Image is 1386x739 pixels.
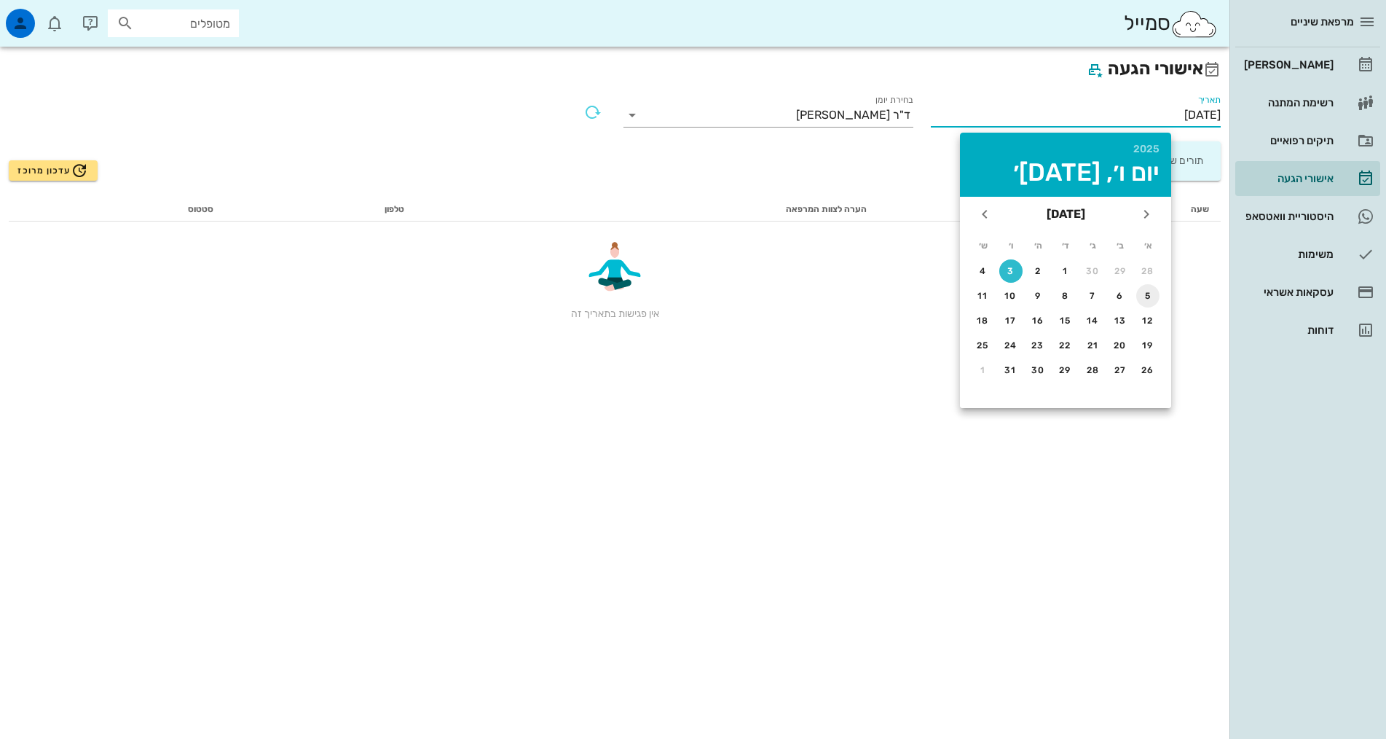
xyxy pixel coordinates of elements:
[9,198,225,222] th: סטטוס
[1241,324,1334,336] div: דוחות
[1026,309,1050,332] button: 16
[385,204,404,214] span: טלפון
[1026,316,1050,326] div: 16
[972,316,995,326] div: 18
[972,291,995,301] div: 11
[999,309,1023,332] button: 17
[1235,237,1380,272] a: משימות
[1136,259,1159,283] button: 28
[623,103,913,127] div: בחירת יומןד"ר [PERSON_NAME]
[875,95,913,106] label: בחירת יומן
[1054,340,1077,351] div: 22
[1235,85,1380,120] a: רשימת המתנה
[1026,266,1050,276] div: 2
[43,12,52,20] span: תג
[999,266,1023,276] div: 3
[1124,8,1218,39] div: סמייל
[1133,201,1159,227] button: חודש שעבר
[1026,284,1050,308] button: 9
[1198,95,1221,106] label: תאריך
[1136,334,1159,357] button: 19
[1054,334,1077,357] button: 22
[1136,284,1159,308] button: 5
[1054,316,1077,326] div: 15
[1082,309,1105,332] button: 14
[972,259,995,283] button: 4
[1052,233,1079,258] th: ד׳
[1025,233,1051,258] th: ה׳
[1109,316,1132,326] div: 13
[1235,199,1380,234] a: תגהיסטוריית וואטסאפ
[1041,200,1091,229] button: [DATE]
[1026,359,1050,382] button: 30
[1054,284,1077,308] button: 8
[1109,259,1132,283] button: 29
[972,334,995,357] button: 25
[878,198,1036,222] th: שם
[1241,249,1334,260] div: משימות
[1241,135,1334,146] div: תיקים רפואיים
[1136,266,1159,276] div: 28
[1082,266,1105,276] div: 30
[972,266,995,276] div: 4
[1241,173,1334,184] div: אישורי הגעה
[1291,15,1354,28] span: מרפאת שיניים
[578,233,651,306] img: meditate.6497ab3c.gif
[999,359,1023,382] button: 31
[1026,291,1050,301] div: 9
[972,365,995,375] div: 1
[998,233,1024,258] th: ו׳
[1082,340,1105,351] div: 21
[1136,340,1159,351] div: 19
[1026,334,1050,357] button: 23
[972,160,1159,185] div: יום ו׳, [DATE]׳
[1235,313,1380,348] a: דוחות
[999,340,1023,351] div: 24
[972,201,998,227] button: חודש הבא
[1170,9,1218,39] img: SmileCloud logo
[1054,291,1077,301] div: 8
[1241,211,1334,222] div: היסטוריית וואטסאפ
[1136,316,1159,326] div: 12
[1235,123,1380,158] a: תיקים רפואיים
[1026,340,1050,351] div: 23
[1082,284,1105,308] button: 7
[20,233,1209,321] div: אין פגישות בתאריך זה
[972,284,995,308] button: 11
[1241,286,1334,298] div: עסקאות אשראי
[1109,334,1132,357] button: 20
[972,144,1159,155] div: 2025
[1235,47,1380,82] a: [PERSON_NAME]
[972,309,995,332] button: 18
[1109,266,1132,276] div: 29
[416,198,878,222] th: הערה לצוות המרפאה
[999,291,1023,301] div: 10
[972,359,995,382] button: 1
[1082,365,1105,375] div: 28
[999,259,1023,283] button: 3
[1109,365,1132,375] div: 27
[999,334,1023,357] button: 24
[1082,316,1105,326] div: 14
[999,365,1023,375] div: 31
[1054,259,1077,283] button: 1
[1082,334,1105,357] button: 21
[1082,259,1105,283] button: 30
[9,55,1221,83] h2: אישורי הגעה
[1054,359,1077,382] button: 29
[1136,359,1159,382] button: 26
[786,204,867,214] span: הערה לצוות המרפאה
[9,160,98,181] button: עדכון מרוכז
[1191,204,1209,214] span: שעה
[1082,359,1105,382] button: 28
[1054,309,1077,332] button: 15
[1054,266,1077,276] div: 1
[1235,161,1380,196] a: אישורי הגעה
[188,204,213,214] span: סטטוס
[17,162,88,179] span: עדכון מרוכז
[1135,233,1161,258] th: א׳
[1241,97,1334,109] div: רשימת המתנה
[1082,291,1105,301] div: 7
[1109,359,1132,382] button: 27
[1080,233,1106,258] th: ג׳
